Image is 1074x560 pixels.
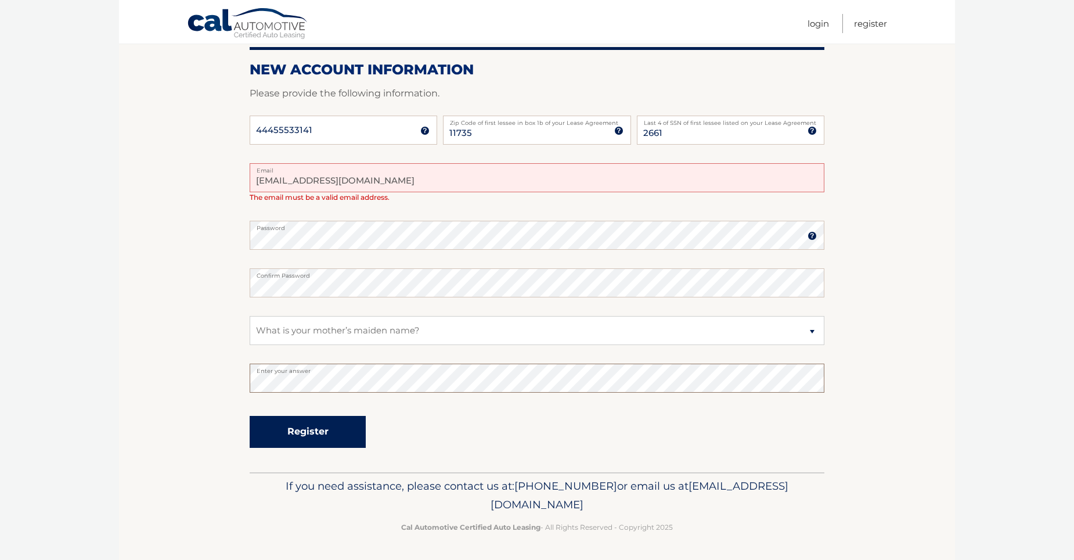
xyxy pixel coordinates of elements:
strong: Cal Automotive Certified Auto Leasing [401,523,540,532]
label: Zip Code of first lessee in box 1b of your Lease Agreement [443,116,630,125]
label: Password [250,221,824,230]
a: Login [808,14,829,33]
span: [PHONE_NUMBER] [514,479,617,493]
p: - All Rights Reserved - Copyright 2025 [257,521,817,533]
input: Account Number [250,116,437,145]
img: tooltip.svg [808,126,817,135]
label: Email [250,163,824,173]
img: tooltip.svg [808,231,817,240]
input: SSN or EIN (last 4 digits only) [637,116,824,145]
img: tooltip.svg [420,126,430,135]
span: The email must be a valid email address. [250,193,390,202]
img: tooltip.svg [614,126,624,135]
label: Last 4 of SSN of first lessee listed on your Lease Agreement [637,116,824,125]
a: Register [854,14,887,33]
a: Cal Automotive [187,8,309,41]
p: Please provide the following information. [250,85,824,102]
input: Email [250,163,824,192]
span: [EMAIL_ADDRESS][DOMAIN_NAME] [491,479,788,511]
label: Confirm Password [250,268,824,278]
h2: New Account Information [250,61,824,78]
input: Zip Code [443,116,630,145]
button: Register [250,416,366,448]
p: If you need assistance, please contact us at: or email us at [257,477,817,514]
label: Enter your answer [250,364,824,373]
